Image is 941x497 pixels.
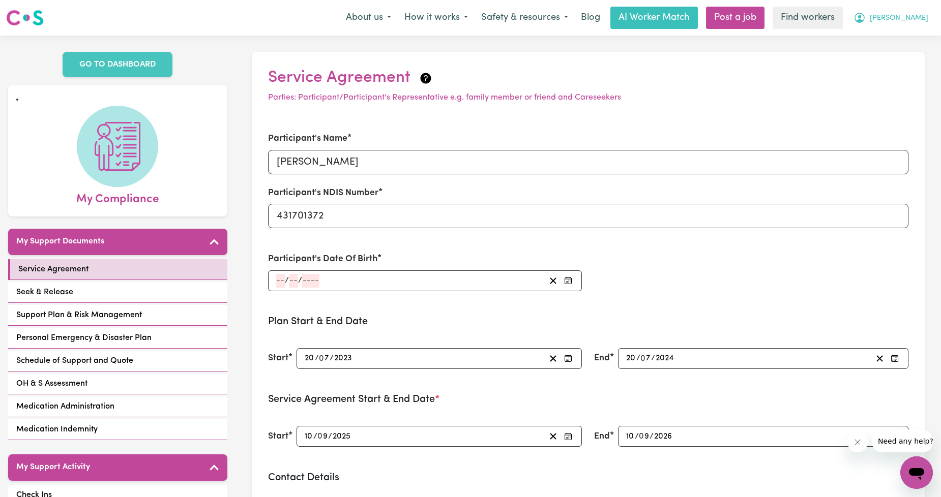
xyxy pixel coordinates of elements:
span: Support Plan & Risk Management [16,309,142,321]
input: -- [640,429,650,443]
span: / [650,432,654,441]
input: -- [318,429,328,443]
button: Safety & resources [475,7,575,28]
span: Medication Administration [16,400,114,413]
input: ---- [334,352,353,365]
button: My Account [847,7,935,28]
p: Parties: Participant/Participant's Representative e.g. family member or friend and Careseekers [268,91,909,104]
span: 0 [319,354,324,362]
span: / [328,432,332,441]
label: End [594,430,610,443]
input: -- [304,429,313,443]
a: AI Worker Match [610,7,698,29]
iframe: Message from company [872,430,933,452]
iframe: Button to launch messaging window [900,456,933,489]
span: 0 [639,432,644,441]
span: / [636,354,640,363]
input: -- [276,274,285,288]
label: End [594,352,610,365]
a: Blog [575,7,606,29]
button: About us [339,7,398,28]
a: Support Plan & Risk Management [8,305,227,326]
a: Service Agreement [8,259,227,280]
button: My Support Documents [8,229,227,255]
input: -- [626,429,635,443]
a: Medication Indemnity [8,419,227,440]
span: / [330,354,334,363]
span: 0 [640,354,645,362]
a: Post a job [706,7,764,29]
span: Schedule of Support and Quote [16,355,133,367]
input: ---- [332,429,351,443]
h3: Plan Start & End Date [268,316,909,328]
label: Participant's Date Of Birth [268,253,377,266]
span: / [313,432,317,441]
input: -- [641,352,652,365]
span: My Compliance [76,187,159,208]
input: -- [304,352,315,365]
a: Personal Emergency & Disaster Plan [8,328,227,349]
span: / [635,432,639,441]
h3: Contact Details [268,472,909,484]
span: Medication Indemnity [16,423,98,436]
label: Start [268,430,288,443]
span: OH & S Assessment [16,378,87,390]
label: Start [268,352,288,365]
a: Seek & Release [8,282,227,303]
a: GO TO DASHBOARD [63,52,172,77]
span: Need any help? [6,7,62,15]
input: -- [289,274,298,288]
h5: My Support Activity [16,462,90,472]
button: How it works [398,7,475,28]
h5: My Support Documents [16,237,104,246]
input: ---- [654,429,673,443]
span: Seek & Release [16,286,73,298]
input: -- [319,352,330,365]
iframe: Close message [847,432,868,452]
input: ---- [302,274,319,288]
label: Participant's NDIS Number [268,187,378,200]
a: Schedule of Support and Quote [8,351,227,371]
a: Find workers [773,7,843,29]
h3: Service Agreement Start & End Date [268,393,909,406]
input: ---- [655,352,675,365]
input: -- [626,352,636,365]
a: Careseekers logo [6,6,44,29]
span: / [651,354,655,363]
a: Medication Administration [8,396,227,417]
a: My Compliance [16,106,219,208]
span: / [285,276,289,285]
span: Service Agreement [18,263,89,275]
span: / [315,354,319,363]
label: Participant's Name [268,132,347,145]
button: My Support Activity [8,454,227,481]
a: OH & S Assessment [8,374,227,394]
span: Personal Emergency & Disaster Plan [16,332,152,344]
h2: Service Agreement [268,68,909,87]
span: [PERSON_NAME] [870,13,928,24]
span: 0 [317,432,322,441]
img: Careseekers logo [6,9,44,27]
span: / [298,276,302,285]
